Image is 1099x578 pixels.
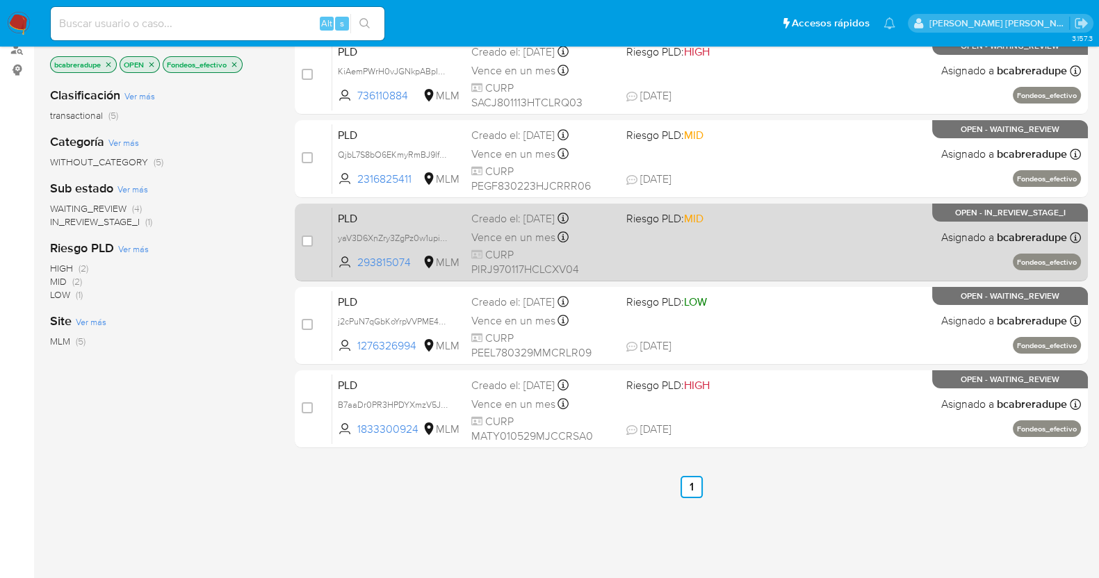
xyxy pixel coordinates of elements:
input: Buscar usuario o caso... [51,15,384,33]
span: Alt [321,17,332,30]
span: Accesos rápidos [792,16,870,31]
a: Salir [1074,16,1089,31]
p: baltazar.cabreradupeyron@mercadolibre.com.mx [929,17,1070,30]
span: s [340,17,344,30]
span: 3.157.3 [1071,33,1092,44]
button: search-icon [350,14,379,33]
a: Notificaciones [884,17,895,29]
